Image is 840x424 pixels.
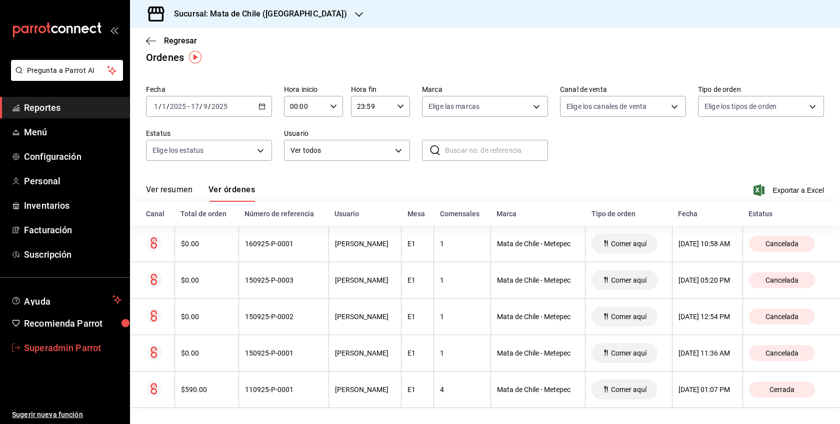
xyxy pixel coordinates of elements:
[497,313,579,321] div: Mata de Chile - Metepec
[335,349,395,357] div: [PERSON_NAME]
[208,185,255,202] button: Ver órdenes
[607,240,650,248] span: Comer aquí
[440,313,484,321] div: 1
[245,276,322,284] div: 150925-P-0003
[351,86,410,93] label: Hora fin
[440,240,484,248] div: 1
[24,174,121,188] span: Personal
[698,86,824,93] label: Tipo de orden
[407,349,427,357] div: E1
[7,72,123,83] a: Pregunta a Parrot AI
[755,184,824,196] button: Exportar a Excel
[245,349,322,357] div: 150925-P-0001
[566,101,646,111] span: Elige los canales de venta
[407,313,427,321] div: E1
[445,140,548,160] input: Buscar no. de referencia
[678,313,736,321] div: [DATE] 12:54 PM
[189,51,201,63] img: Tooltip marker
[146,50,184,65] div: Órdenes
[181,240,232,248] div: $0.00
[146,86,272,93] label: Fecha
[678,349,736,357] div: [DATE] 11:36 AM
[440,386,484,394] div: 4
[161,102,166,110] input: --
[284,130,410,137] label: Usuario
[560,86,686,93] label: Canal de venta
[704,101,776,111] span: Elige los tipos de orden
[146,130,272,137] label: Estatus
[180,210,232,218] div: Total de orden
[158,102,161,110] span: /
[181,386,232,394] div: $590.00
[607,313,650,321] span: Comer aquí
[199,102,202,110] span: /
[24,199,121,212] span: Inventarios
[761,276,802,284] span: Cancelada
[678,386,736,394] div: [DATE] 01:07 PM
[181,313,232,321] div: $0.00
[761,313,802,321] span: Cancelada
[748,210,824,218] div: Estatus
[110,26,118,34] button: open_drawer_menu
[12,410,121,420] span: Sugerir nueva función
[24,101,121,114] span: Reportes
[678,240,736,248] div: [DATE] 10:58 AM
[765,386,798,394] span: Cerrada
[166,102,169,110] span: /
[678,210,736,218] div: Fecha
[245,240,322,248] div: 160925-P-0001
[24,317,121,330] span: Recomienda Parrot
[284,86,343,93] label: Hora inicio
[169,102,186,110] input: ----
[146,36,197,45] button: Regresar
[146,210,168,218] div: Canal
[181,349,232,357] div: $0.00
[181,276,232,284] div: $0.00
[153,102,158,110] input: --
[678,276,736,284] div: [DATE] 05:20 PM
[211,102,228,110] input: ----
[27,65,107,76] span: Pregunta a Parrot AI
[407,210,428,218] div: Mesa
[428,101,479,111] span: Elige las marcas
[334,210,395,218] div: Usuario
[607,386,650,394] span: Comer aquí
[440,276,484,284] div: 1
[24,248,121,261] span: Suscripción
[407,276,427,284] div: E1
[164,36,197,45] span: Regresar
[203,102,208,110] input: --
[245,313,322,321] div: 150925-P-0002
[290,145,391,156] span: Ver todos
[761,240,802,248] span: Cancelada
[166,8,347,20] h3: Sucursal: Mata de Chile ([GEOGRAPHIC_DATA])
[146,185,255,202] div: navigation tabs
[407,386,427,394] div: E1
[497,349,579,357] div: Mata de Chile - Metepec
[607,349,650,357] span: Comer aquí
[440,349,484,357] div: 1
[607,276,650,284] span: Comer aquí
[761,349,802,357] span: Cancelada
[245,386,322,394] div: 110925-P-0001
[496,210,579,218] div: Marca
[24,223,121,237] span: Facturación
[497,240,579,248] div: Mata de Chile - Metepec
[591,210,666,218] div: Tipo de orden
[407,240,427,248] div: E1
[497,276,579,284] div: Mata de Chile - Metepec
[440,210,485,218] div: Comensales
[497,386,579,394] div: Mata de Chile - Metepec
[24,341,121,355] span: Superadmin Parrot
[24,125,121,139] span: Menú
[24,294,108,306] span: Ayuda
[11,60,123,81] button: Pregunta a Parrot AI
[208,102,211,110] span: /
[24,150,121,163] span: Configuración
[146,185,192,202] button: Ver resumen
[152,145,203,155] span: Elige los estatus
[335,276,395,284] div: [PERSON_NAME]
[335,313,395,321] div: [PERSON_NAME]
